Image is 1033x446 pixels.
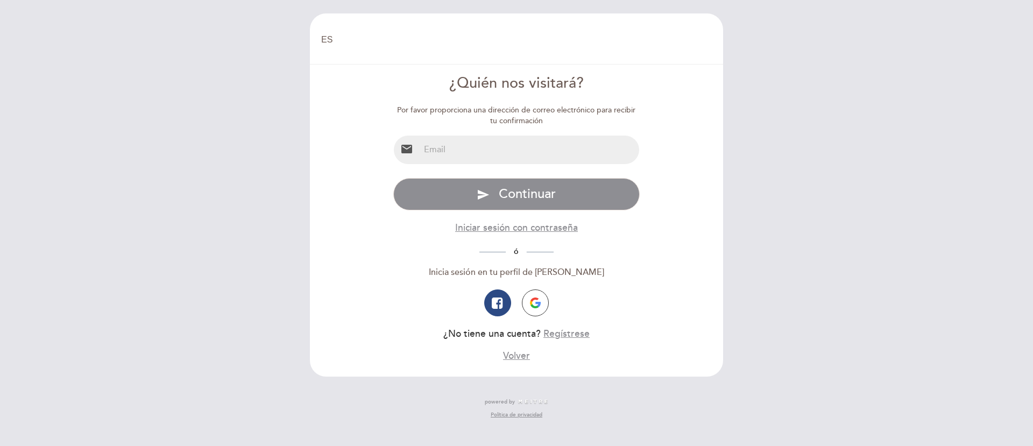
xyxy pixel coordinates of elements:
[491,411,542,419] a: Política de privacidad
[530,298,541,308] img: icon-google.png
[485,398,548,406] a: powered by
[543,327,590,341] button: Regístrese
[506,247,527,256] span: ó
[499,186,556,202] span: Continuar
[393,266,640,279] div: Inicia sesión en tu perfil de [PERSON_NAME]
[420,136,640,164] input: Email
[477,188,490,201] i: send
[393,105,640,126] div: Por favor proporciona una dirección de correo electrónico para recibir tu confirmación
[485,398,515,406] span: powered by
[393,178,640,210] button: send Continuar
[393,73,640,94] div: ¿Quién nos visitará?
[443,328,541,339] span: ¿No tiene una cuenta?
[455,221,578,235] button: Iniciar sesión con contraseña
[503,349,530,363] button: Volver
[518,399,548,405] img: MEITRE
[400,143,413,155] i: email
